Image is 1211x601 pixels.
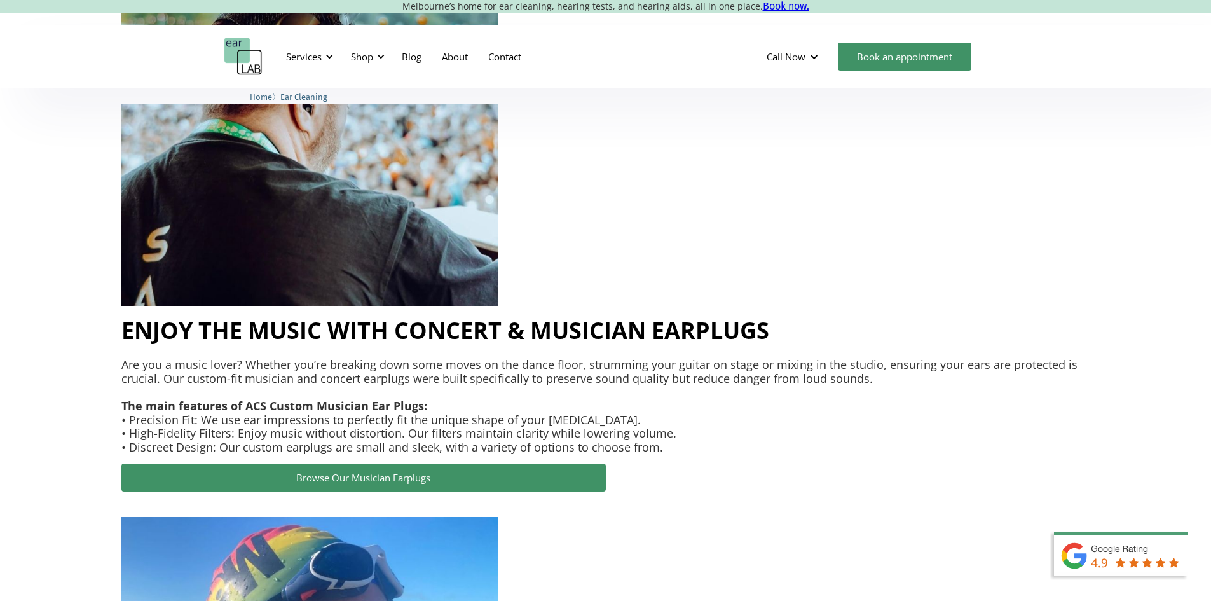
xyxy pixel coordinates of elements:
div: Call Now [767,50,805,63]
a: home [224,38,263,76]
a: About [432,38,478,75]
a: Contact [478,38,531,75]
strong: The main features of ACS Custom Musician Ear Plugs: [121,398,427,413]
a: Ear Cleaning [280,90,327,102]
a: Blog [392,38,432,75]
li: 〉 [250,90,280,104]
span: Ear Cleaning [280,92,327,102]
div: Shop [351,50,373,63]
a: Home [250,90,272,102]
span: Home [250,92,272,102]
div: Services [278,38,337,76]
a: Browse Our Musician Earplugs [121,464,606,492]
div: Services [286,50,322,63]
h2: Enjoy The Music With Concert & Musician Earplugs [121,316,1090,345]
a: Book an appointment [838,43,971,71]
div: Shop [343,38,388,76]
div: Call Now [756,38,831,76]
p: Are you a music lover? Whether you’re breaking down some moves on the dance floor, strumming your... [121,358,1090,454]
